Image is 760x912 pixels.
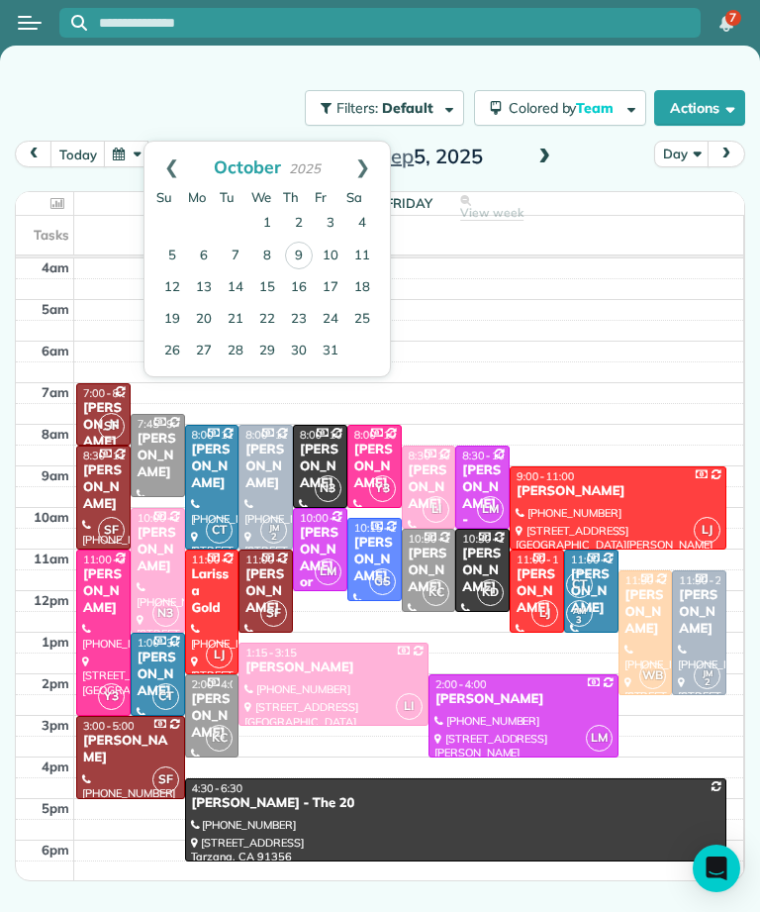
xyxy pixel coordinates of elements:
[138,636,189,650] span: 1:00 - 3:00
[408,462,450,513] div: [PERSON_NAME]
[315,475,341,502] span: N3
[192,677,243,691] span: 2:00 - 4:00
[289,160,321,176] span: 2025
[396,693,423,720] span: LI
[353,442,396,492] div: [PERSON_NAME]
[220,336,251,367] a: 28
[423,579,449,606] span: KC
[214,155,281,177] span: October
[283,304,315,336] a: 23
[82,462,125,513] div: [PERSON_NAME]
[83,449,141,462] span: 8:30 - 11:00
[369,475,396,502] span: Y3
[251,336,283,367] a: 29
[354,428,412,442] span: 8:00 - 10:00
[188,272,220,304] a: 13
[42,343,69,358] span: 6am
[42,259,69,275] span: 4am
[245,646,297,659] span: 1:15 - 3:15
[251,241,283,272] a: 8
[278,146,525,167] h2: Friday 5, 2025
[156,272,188,304] a: 12
[678,587,720,638] div: [PERSON_NAME]
[346,208,378,240] a: 4
[295,90,464,126] a: Filters: Default
[251,272,283,304] a: 15
[346,272,378,304] a: 18
[516,566,558,617] div: [PERSON_NAME]
[98,517,125,544] span: SF
[269,522,279,533] span: JM
[220,241,251,272] a: 7
[137,525,179,575] div: [PERSON_NAME]
[152,683,179,710] span: CT
[315,189,327,205] span: Friday
[156,304,188,336] a: 19
[260,600,287,627] span: SF
[137,650,179,700] div: [PERSON_NAME]
[462,449,520,462] span: 8:30 - 10:30
[192,428,249,442] span: 8:00 - 11:00
[509,99,620,117] span: Colored by
[188,304,220,336] a: 20
[98,683,125,710] span: Y3
[144,142,199,191] a: Prev
[516,483,720,500] div: [PERSON_NAME]
[138,417,189,431] span: 7:45 - 9:45
[82,733,179,766] div: [PERSON_NAME]
[283,189,299,205] span: Thursday
[300,428,357,442] span: 8:00 - 10:00
[244,659,423,676] div: [PERSON_NAME]
[42,301,69,317] span: 5am
[315,272,346,304] a: 17
[460,205,523,221] span: View week
[251,208,283,240] a: 1
[191,566,234,617] div: Larissa Gold
[517,469,574,483] span: 9:00 - 11:00
[586,725,613,752] span: LM
[576,99,617,117] span: Team
[706,2,747,46] div: 7 unread notifications
[531,600,558,627] span: LJ
[694,517,720,544] span: LJ
[206,642,233,668] span: LJ
[353,535,396,585] div: [PERSON_NAME]
[42,675,69,691] span: 2pm
[285,242,313,269] a: 9
[206,517,233,544] span: CT
[708,141,745,167] button: next
[570,566,613,617] div: [PERSON_NAME]
[346,189,362,205] span: Saturday
[191,442,234,492] div: [PERSON_NAME]
[461,462,504,596] div: [PERSON_NAME] - [GEOGRAPHIC_DATA]
[408,546,450,596] div: [PERSON_NAME]
[191,795,721,812] div: [PERSON_NAME] - The 20
[42,842,69,858] span: 6pm
[83,553,141,566] span: 11:00 - 3:00
[283,336,315,367] a: 30
[82,400,125,500] div: [PERSON_NAME] - Under Car
[18,12,42,34] button: Open menu
[434,691,613,708] div: [PERSON_NAME]
[251,189,271,205] span: Wednesday
[566,571,593,598] span: CT
[435,677,487,691] span: 2:00 - 4:00
[188,336,220,367] a: 27
[382,99,434,117] span: Default
[220,272,251,304] a: 14
[729,10,736,26] span: 7
[15,141,52,167] button: prev
[283,208,315,240] a: 2
[315,241,346,272] a: 10
[693,845,740,892] div: Open Intercom Messenger
[409,532,473,546] span: 10:30 - 12:30
[50,141,105,167] button: today
[517,553,574,566] span: 11:00 - 1:00
[42,800,69,816] span: 5pm
[71,15,87,31] svg: Focus search
[137,431,179,481] div: [PERSON_NAME]
[42,426,69,442] span: 8am
[83,386,135,400] span: 7:00 - 8:30
[206,725,233,752] span: KC
[315,558,341,585] span: LM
